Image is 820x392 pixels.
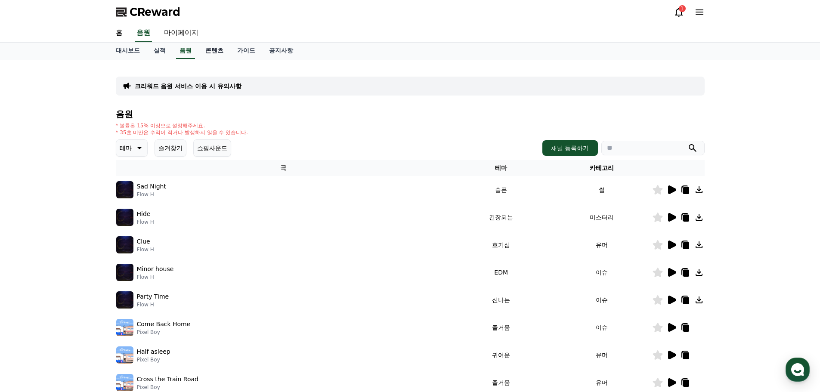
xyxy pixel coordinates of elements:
[137,320,191,329] p: Come Back Home
[542,140,597,156] button: 채널 등록하기
[551,341,652,369] td: 유머
[116,5,180,19] a: CReward
[157,24,205,42] a: 마이페이지
[133,286,143,293] span: 설정
[120,142,132,154] p: 테마
[451,204,551,231] td: 긴장되는
[137,347,170,356] p: Half asleep
[451,314,551,341] td: 즐거움
[135,24,152,42] a: 음원
[451,286,551,314] td: 신나는
[176,43,195,59] a: 음원
[116,139,148,157] button: 테마
[147,43,173,59] a: 실적
[551,204,652,231] td: 미스터리
[137,246,154,253] p: Flow H
[198,43,230,59] a: 콘텐츠
[551,231,652,259] td: 유머
[116,129,248,136] p: * 35초 미만은 수익이 적거나 발생하지 않을 수 있습니다.
[3,273,57,294] a: 홈
[230,43,262,59] a: 가이드
[116,109,705,119] h4: 음원
[137,191,166,198] p: Flow H
[137,219,154,225] p: Flow H
[109,24,130,42] a: 홈
[137,356,170,363] p: Pixel Boy
[551,259,652,286] td: 이슈
[451,231,551,259] td: 호기심
[451,176,551,204] td: 슬픈
[116,236,133,253] img: music
[679,5,686,12] div: 1
[116,291,133,309] img: music
[116,160,451,176] th: 곡
[137,292,169,301] p: Party Time
[262,43,300,59] a: 공지사항
[137,384,198,391] p: Pixel Boy
[551,160,652,176] th: 카테고리
[135,82,241,90] a: 크리워드 음원 서비스 이용 시 유의사항
[116,209,133,226] img: music
[551,286,652,314] td: 이슈
[111,273,165,294] a: 설정
[116,346,133,364] img: music
[137,210,151,219] p: Hide
[137,265,174,274] p: Minor house
[451,160,551,176] th: 테마
[137,182,166,191] p: Sad Night
[551,314,652,341] td: 이슈
[116,181,133,198] img: music
[551,176,652,204] td: 썰
[451,259,551,286] td: EDM
[116,374,133,391] img: music
[116,264,133,281] img: music
[674,7,684,17] a: 1
[27,286,32,293] span: 홈
[137,301,169,308] p: Flow H
[137,274,174,281] p: Flow H
[137,329,191,336] p: Pixel Boy
[109,43,147,59] a: 대시보드
[116,122,248,129] p: * 볼륨은 15% 이상으로 설정해주세요.
[137,237,150,246] p: Clue
[79,286,89,293] span: 대화
[116,319,133,336] img: music
[193,139,231,157] button: 쇼핑사운드
[451,341,551,369] td: 귀여운
[57,273,111,294] a: 대화
[137,375,198,384] p: Cross the Train Road
[130,5,180,19] span: CReward
[155,139,186,157] button: 즐겨찾기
